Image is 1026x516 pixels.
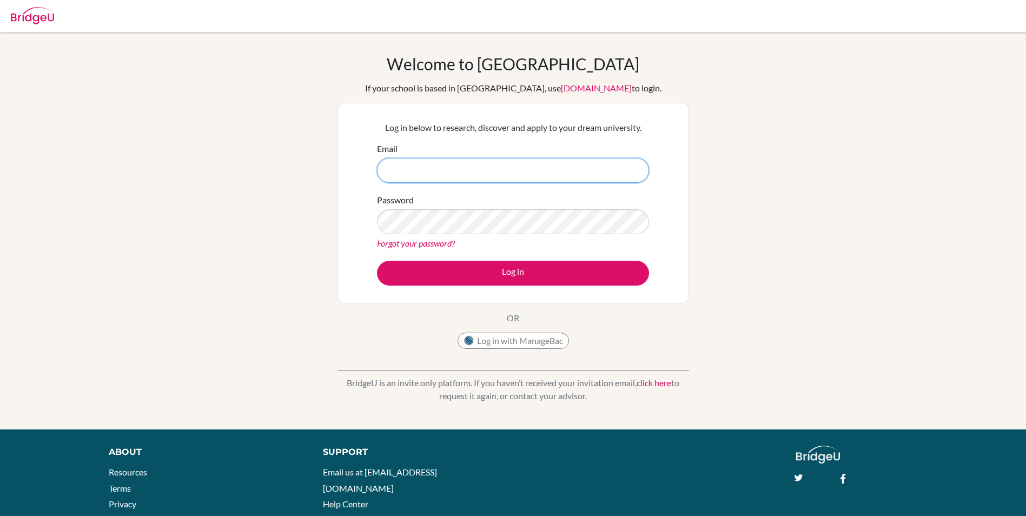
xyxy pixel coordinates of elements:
div: If your school is based in [GEOGRAPHIC_DATA], use to login. [365,82,661,95]
p: Log in below to research, discover and apply to your dream university. [377,121,649,134]
img: Bridge-U [11,7,54,24]
div: About [109,446,299,459]
a: click here [637,378,671,388]
h1: Welcome to [GEOGRAPHIC_DATA] [387,54,639,74]
button: Log in with ManageBac [458,333,569,349]
a: Help Center [323,499,368,509]
a: Terms [109,483,131,493]
label: Email [377,142,398,155]
button: Log in [377,261,649,286]
label: Password [377,194,414,207]
a: Email us at [EMAIL_ADDRESS][DOMAIN_NAME] [323,467,437,493]
p: OR [507,312,519,325]
p: BridgeU is an invite only platform. If you haven’t received your invitation email, to request it ... [337,376,689,402]
img: logo_white@2x-f4f0deed5e89b7ecb1c2cc34c3e3d731f90f0f143d5ea2071677605dd97b5244.png [796,446,840,464]
a: Privacy [109,499,136,509]
a: Forgot your password? [377,238,455,248]
a: [DOMAIN_NAME] [561,83,632,93]
a: Resources [109,467,147,477]
div: Support [323,446,500,459]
